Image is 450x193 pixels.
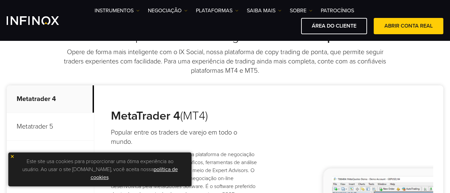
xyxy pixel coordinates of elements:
[247,7,281,15] a: Saiba mais
[321,7,354,15] a: Patrocínios
[7,16,75,25] a: INFINOX Logo
[10,154,15,159] img: yellow close icon
[148,7,188,15] a: NEGOCIAÇÃO
[111,109,258,123] h3: (MT4)
[301,18,367,34] a: ÁREA DO CLIENTE
[12,156,188,183] p: Este site usa cookies para proporcionar uma ótima experiência ao usuário. Ao usar o site [DOMAIN_...
[7,85,94,113] p: Metatrader 4
[374,18,443,34] a: ABRIR CONTA REAL
[64,48,387,75] p: Opere de forma mais inteligente com o IX Social, nossa plataforma de copy trading de ponta, que p...
[111,128,258,146] h4: Popular entre os traders de varejo em todo o mundo.
[196,7,238,15] a: PLATAFORMAS
[95,7,140,15] a: Instrumentos
[111,109,180,123] strong: MetaTrader 4
[7,113,94,141] p: Metatrader 5
[290,7,312,15] a: SOBRE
